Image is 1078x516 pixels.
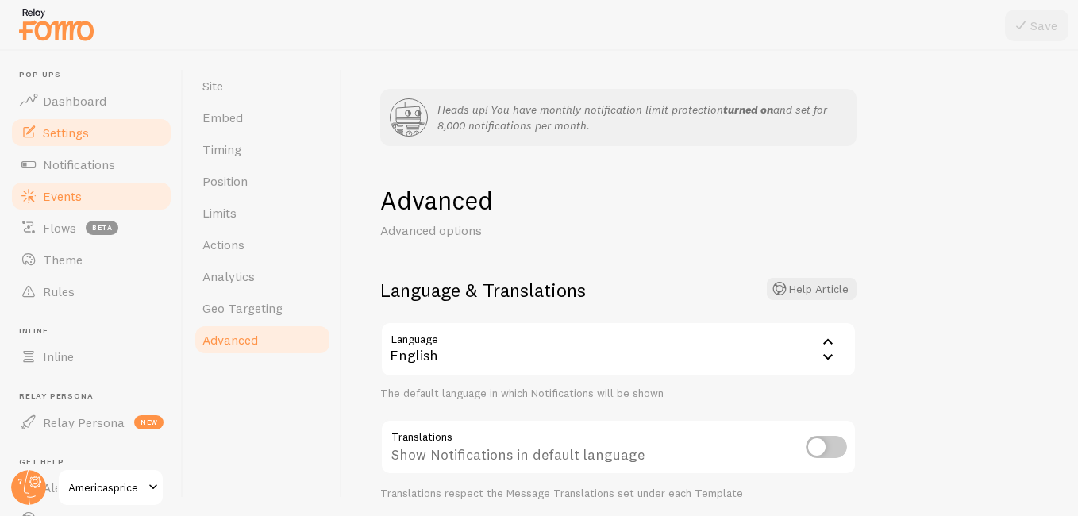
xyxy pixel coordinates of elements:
[202,268,255,284] span: Analytics
[193,102,332,133] a: Embed
[202,332,258,348] span: Advanced
[10,275,173,307] a: Rules
[10,180,173,212] a: Events
[43,348,74,364] span: Inline
[193,292,332,324] a: Geo Targeting
[43,156,115,172] span: Notifications
[380,184,857,217] h1: Advanced
[57,468,164,506] a: Americasprice
[202,205,237,221] span: Limits
[68,478,144,497] span: Americasprice
[10,117,173,148] a: Settings
[134,415,164,429] span: new
[43,188,82,204] span: Events
[19,326,173,337] span: Inline
[380,387,857,401] div: The default language in which Notifications will be shown
[193,197,332,229] a: Limits
[17,4,96,44] img: fomo-relay-logo-orange.svg
[193,324,332,356] a: Advanced
[43,252,83,268] span: Theme
[43,125,89,141] span: Settings
[10,341,173,372] a: Inline
[10,244,173,275] a: Theme
[202,110,243,125] span: Embed
[380,419,857,477] div: Show Notifications in default language
[10,85,173,117] a: Dashboard
[193,165,332,197] a: Position
[19,391,173,402] span: Relay Persona
[19,457,173,468] span: Get Help
[10,406,173,438] a: Relay Persona new
[380,322,857,377] div: English
[86,221,118,235] span: beta
[10,148,173,180] a: Notifications
[43,220,76,236] span: Flows
[767,278,857,300] button: Help Article
[380,487,857,501] div: Translations respect the Message Translations set under each Template
[193,133,332,165] a: Timing
[43,93,106,109] span: Dashboard
[43,414,125,430] span: Relay Persona
[202,78,223,94] span: Site
[380,221,761,240] p: Advanced options
[19,70,173,80] span: Pop-ups
[380,278,857,302] h2: Language & Translations
[202,173,248,189] span: Position
[193,229,332,260] a: Actions
[193,70,332,102] a: Site
[43,283,75,299] span: Rules
[437,102,847,133] p: Heads up! You have monthly notification limit protection and set for 8,000 notifications per month.
[202,300,283,316] span: Geo Targeting
[10,212,173,244] a: Flows beta
[193,260,332,292] a: Analytics
[202,237,244,252] span: Actions
[202,141,241,157] span: Timing
[723,102,773,117] strong: turned on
